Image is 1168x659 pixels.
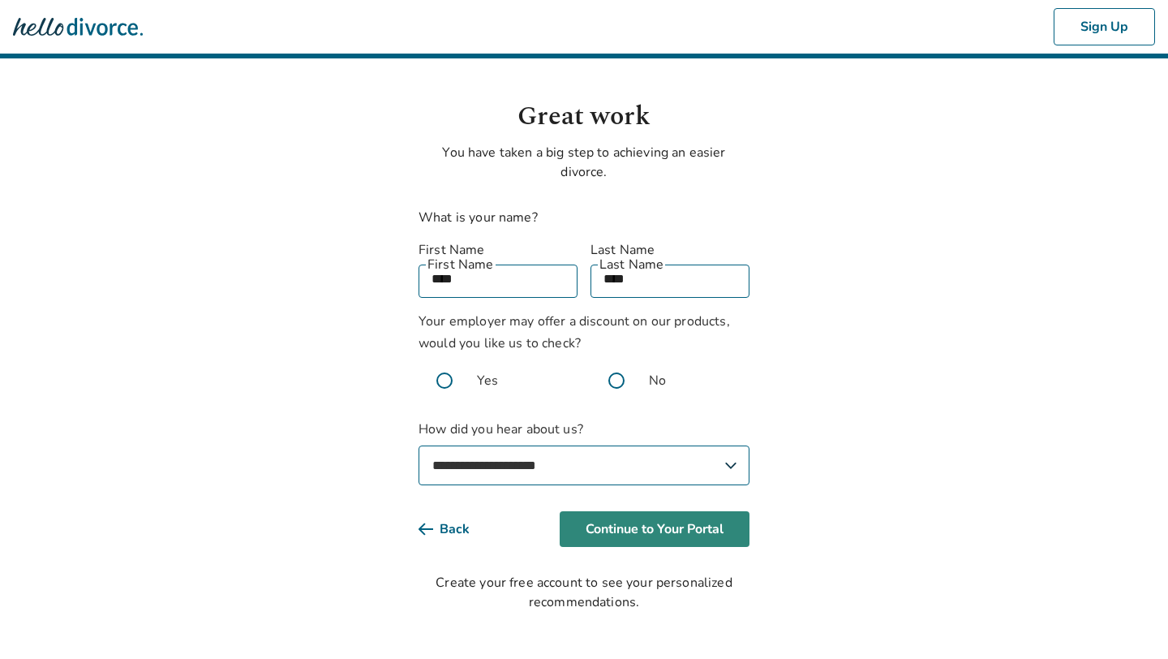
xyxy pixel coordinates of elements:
span: No [649,371,666,390]
span: Yes [477,371,498,390]
button: Sign Up [1054,8,1155,45]
p: You have taken a big step to achieving an easier divorce. [419,143,749,182]
span: Your employer may offer a discount on our products, would you like us to check? [419,312,730,352]
label: First Name [419,240,578,260]
h1: Great work [419,97,749,136]
label: What is your name? [419,209,538,226]
img: Hello Divorce Logo [13,11,143,43]
iframe: Chat Widget [1087,581,1168,659]
select: How did you hear about us? [419,446,749,485]
label: How did you hear about us? [419,420,749,485]
div: Create your free account to see your personalized recommendations. [419,573,749,612]
button: Continue to Your Portal [560,511,749,547]
label: Last Name [590,240,749,260]
button: Back [419,511,496,547]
